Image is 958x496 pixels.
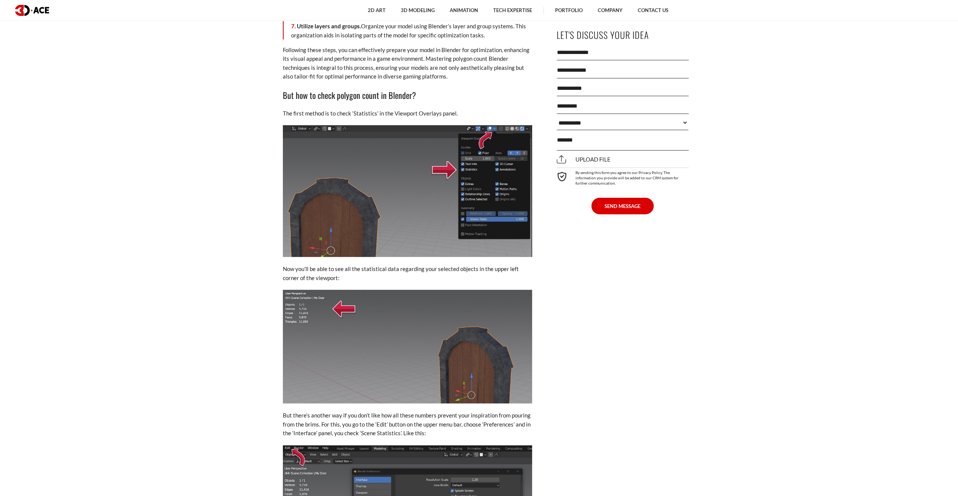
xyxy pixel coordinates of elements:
h3: But how to check polygon count in Blender? [283,89,532,102]
span: Upload file [557,156,611,163]
p: Now you’ll be able to see all the statistical data regarding your selected objects in the upper l... [283,265,532,282]
img: Polygon count in Blender 1 [283,125,532,257]
div: By sending this form you agree to our Privacy Policy. The information you provide will be added t... [557,167,689,185]
p: Let's Discuss Your Idea [557,26,689,43]
li: Organize your model using Blender’s layer and group systems. This organization aids in isolating ... [291,22,532,40]
p: The first method is to check ‘Statistics’ in the Viewport Overlays panel. [283,109,532,118]
p: But there’s another way if you don’t like how all these numbers prevent your inspiration from pou... [283,411,532,437]
button: SEND MESSAGE [591,197,654,214]
img: logo dark [15,5,49,16]
p: Following these steps, you can effectively prepare your model in Blender for optimization, enhanc... [283,46,532,81]
img: Polygon count in Blender 2 [283,290,532,404]
strong: Utilize layers and groups. [297,23,361,29]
